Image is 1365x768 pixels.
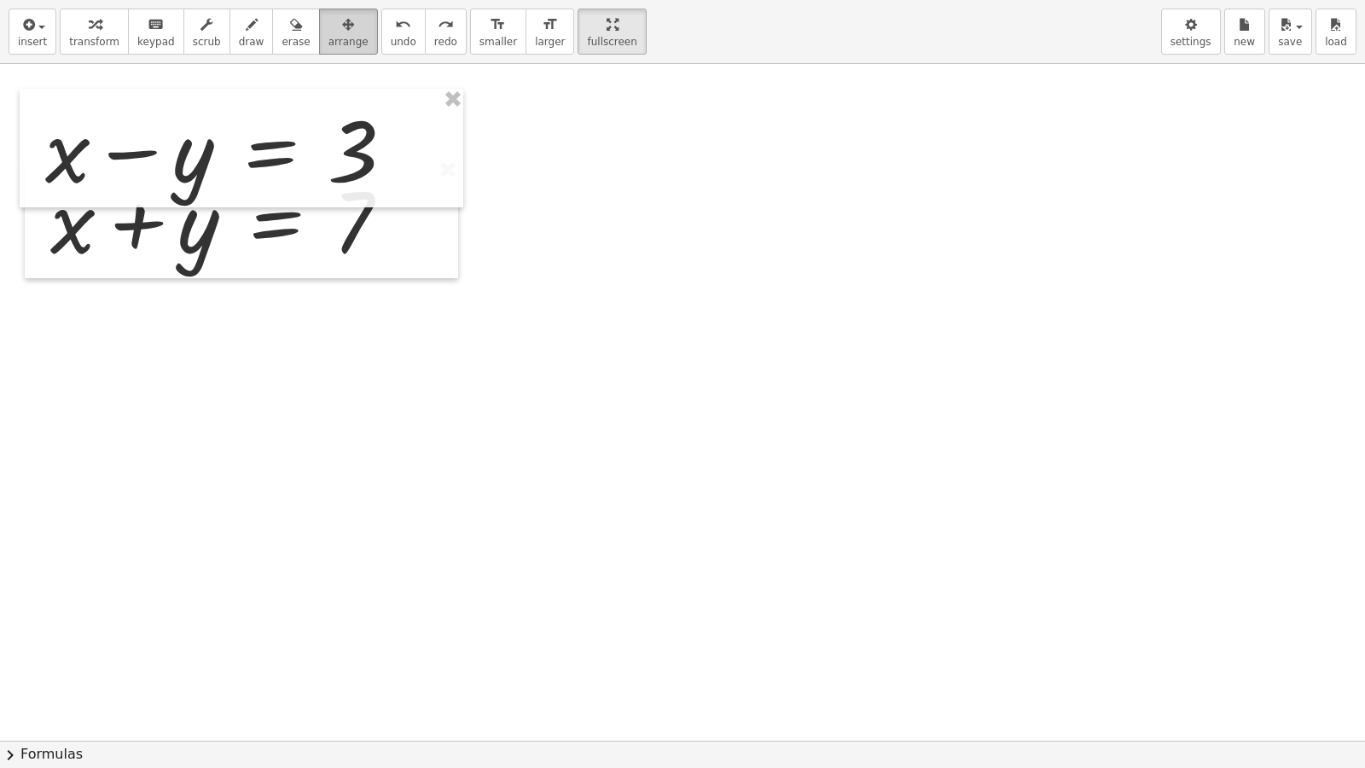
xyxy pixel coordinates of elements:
span: larger [535,36,565,48]
button: format_sizelarger [526,9,574,55]
button: insert [9,9,56,55]
span: redo [434,36,457,48]
span: keypad [137,36,175,48]
span: load [1325,36,1347,48]
i: format_size [490,15,506,35]
button: settings [1161,9,1221,55]
span: arrange [328,36,369,48]
button: arrange [319,9,378,55]
i: format_size [542,15,558,35]
span: draw [239,36,264,48]
button: draw [229,9,274,55]
button: load [1316,9,1356,55]
button: transform [60,9,129,55]
button: undoundo [381,9,426,55]
i: undo [395,15,411,35]
span: erase [282,36,310,48]
span: scrub [193,36,221,48]
button: keyboardkeypad [128,9,184,55]
i: redo [438,15,454,35]
button: scrub [183,9,230,55]
span: transform [69,36,119,48]
span: undo [391,36,416,48]
span: save [1278,36,1302,48]
button: redoredo [425,9,467,55]
button: erase [272,9,319,55]
span: fullscreen [587,36,636,48]
i: keyboard [148,15,164,35]
span: insert [18,36,47,48]
button: fullscreen [578,9,646,55]
button: new [1224,9,1265,55]
button: save [1269,9,1312,55]
span: smaller [479,36,517,48]
button: format_sizesmaller [470,9,526,55]
span: new [1234,36,1255,48]
span: settings [1170,36,1211,48]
